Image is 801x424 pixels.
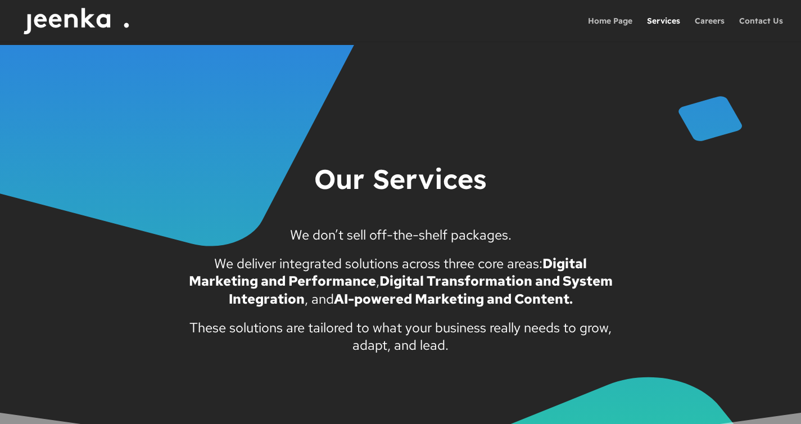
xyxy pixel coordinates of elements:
[182,319,620,354] p: These solutions are tailored to what your business really needs to grow, adapt, and lead.
[189,255,587,290] strong: Digital Marketing and Performance
[588,17,632,42] a: Home Page
[229,272,613,307] strong: Digital Transformation and System Integration
[182,160,620,226] h1: Our Services
[182,255,620,319] p: We deliver integrated solutions across three core areas: , , and
[647,17,680,42] a: Services
[182,226,620,255] p: We don’t sell off-the-shelf packages.
[695,17,725,42] a: Careers
[334,290,573,308] strong: AI-powered Marketing and Content.
[739,17,783,42] a: Contact Us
